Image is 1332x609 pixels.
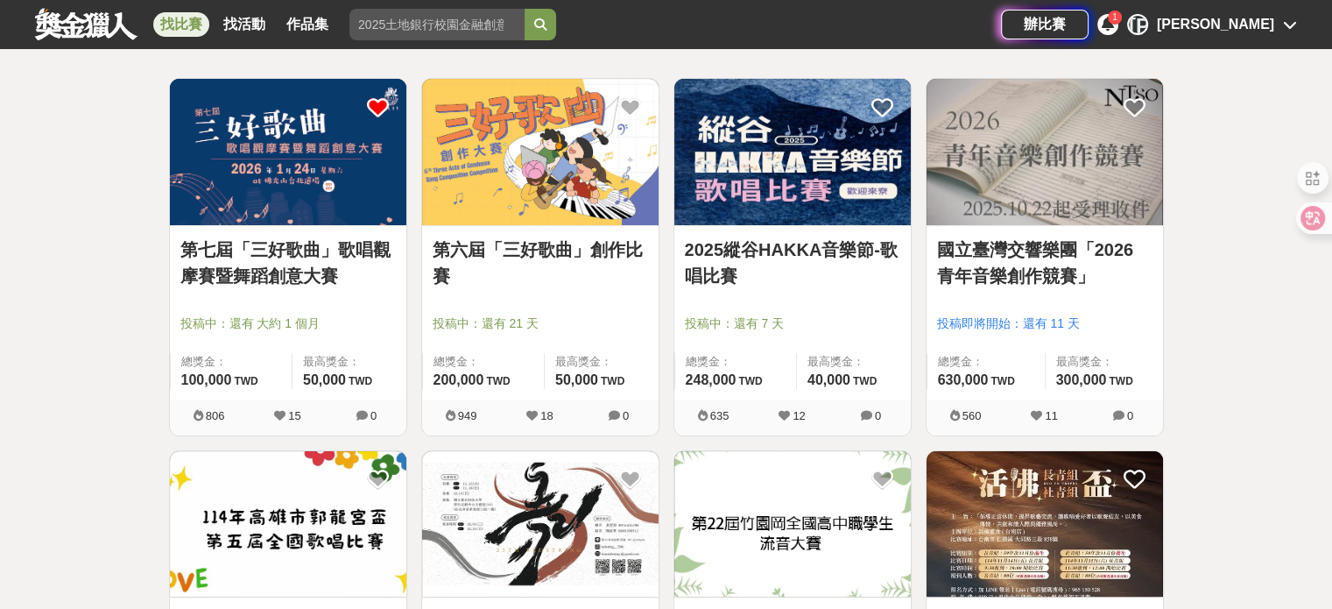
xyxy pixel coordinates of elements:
span: 投稿中：還有 21 天 [433,315,648,333]
span: TWD [1109,375,1132,387]
span: 總獎金： [433,353,533,371]
a: Cover Image [422,451,659,598]
span: 0 [1127,409,1133,422]
input: 2025土地銀行校園金融創意挑戰賽：從你出發 開啟智慧金融新頁 [349,9,525,40]
span: 50,000 [303,372,346,387]
span: 投稿中：還有 7 天 [685,315,900,333]
span: 248,000 [686,372,736,387]
div: [PERSON_NAME] [1127,14,1148,35]
span: 總獎金： [181,353,281,371]
img: Cover Image [422,451,659,598]
span: TWD [234,375,257,387]
span: 949 [458,409,477,422]
span: 1 [1112,12,1117,22]
span: 806 [206,409,225,422]
span: TWD [349,375,372,387]
img: Cover Image [674,451,911,598]
span: 0 [370,409,377,422]
span: 200,000 [433,372,484,387]
span: 最高獎金： [1056,353,1152,371]
a: Cover Image [674,79,911,226]
span: 300,000 [1056,372,1107,387]
a: Cover Image [422,79,659,226]
img: Cover Image [674,79,911,225]
span: 最高獎金： [303,353,396,371]
span: 11 [1045,409,1057,422]
span: 40,000 [807,372,850,387]
span: 總獎金： [938,353,1034,371]
img: Cover Image [927,79,1163,225]
a: 辦比賽 [1001,10,1089,39]
a: Cover Image [170,79,406,226]
span: TWD [486,375,510,387]
span: 630,000 [938,372,989,387]
a: 國立臺灣交響樂團「2026 青年音樂創作競賽」 [937,237,1152,289]
span: 最高獎金： [807,353,900,371]
span: 投稿即將開始：還有 11 天 [937,315,1152,333]
span: TWD [738,375,762,387]
a: 找比賽 [153,12,209,37]
a: Cover Image [927,451,1163,598]
span: 投稿中：還有 大約 1 個月 [180,315,396,333]
a: 2025縱谷HAKKA音樂節-歌唱比賽 [685,237,900,289]
img: Cover Image [170,79,406,225]
span: TWD [990,375,1014,387]
span: 最高獎金： [555,353,648,371]
a: 找活動 [216,12,272,37]
img: Cover Image [422,79,659,225]
a: 第六屆「三好歌曲」創作比賽 [433,237,648,289]
span: 18 [540,409,553,422]
span: 0 [875,409,881,422]
span: 100,000 [181,372,232,387]
a: Cover Image [927,79,1163,226]
span: TWD [601,375,624,387]
a: 作品集 [279,12,335,37]
span: 0 [623,409,629,422]
span: 15 [288,409,300,422]
span: TWD [853,375,877,387]
a: Cover Image [170,451,406,598]
span: 635 [710,409,729,422]
img: Cover Image [927,451,1163,598]
span: 50,000 [555,372,598,387]
a: Cover Image [674,451,911,598]
img: Cover Image [170,451,406,598]
a: 第七屆「三好歌曲」歌唱觀摩賽暨舞蹈創意大賽 [180,237,396,289]
span: 560 [962,409,982,422]
div: [PERSON_NAME] [1157,14,1274,35]
span: 總獎金： [686,353,786,371]
span: 12 [793,409,805,422]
